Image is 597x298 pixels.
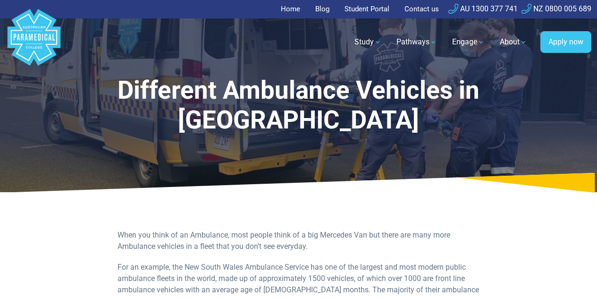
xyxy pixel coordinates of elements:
p: When you think of an Ambulance, most people think of a big Mercedes Van but there are many more A... [118,230,479,252]
h1: Different Ambulance Vehicles in [GEOGRAPHIC_DATA] [79,76,518,136]
a: Australian Paramedical College [6,18,62,66]
a: Study [349,29,387,55]
a: Pathways [391,29,443,55]
a: Apply now [540,31,591,53]
a: Engage [446,29,490,55]
a: AU 1300 377 741 [448,4,518,13]
a: NZ 0800 005 689 [521,4,591,13]
a: About [494,29,533,55]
